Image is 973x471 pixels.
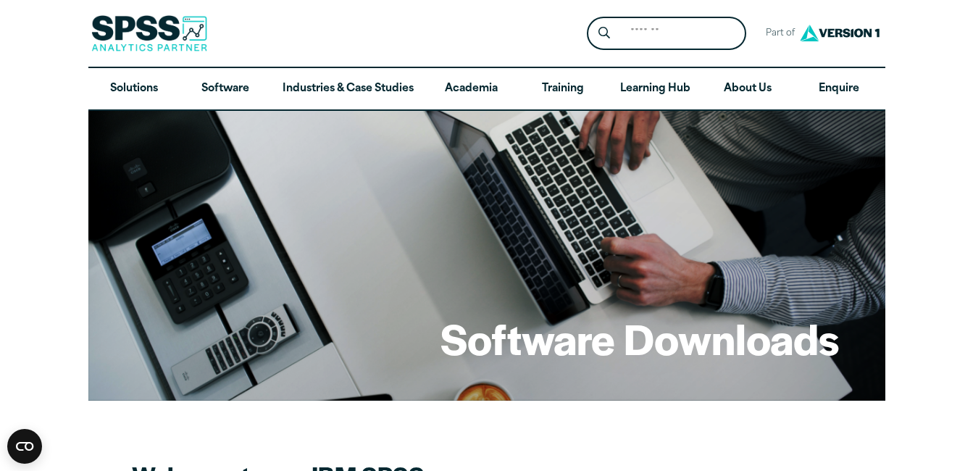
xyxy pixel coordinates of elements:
[609,68,702,110] a: Learning Hub
[758,23,796,44] span: Part of
[587,17,746,51] form: Site Header Search Form
[180,68,271,110] a: Software
[7,429,42,464] button: Open CMP widget
[271,68,425,110] a: Industries & Case Studies
[91,15,207,51] img: SPSS Analytics Partner
[796,20,883,46] img: Version1 Logo
[598,27,610,39] svg: Search magnifying glass icon
[88,68,180,110] a: Solutions
[793,68,885,110] a: Enquire
[440,310,839,367] h1: Software Downloads
[517,68,608,110] a: Training
[88,68,885,110] nav: Desktop version of site main menu
[425,68,517,110] a: Academia
[702,68,793,110] a: About Us
[590,20,617,47] button: Search magnifying glass icon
